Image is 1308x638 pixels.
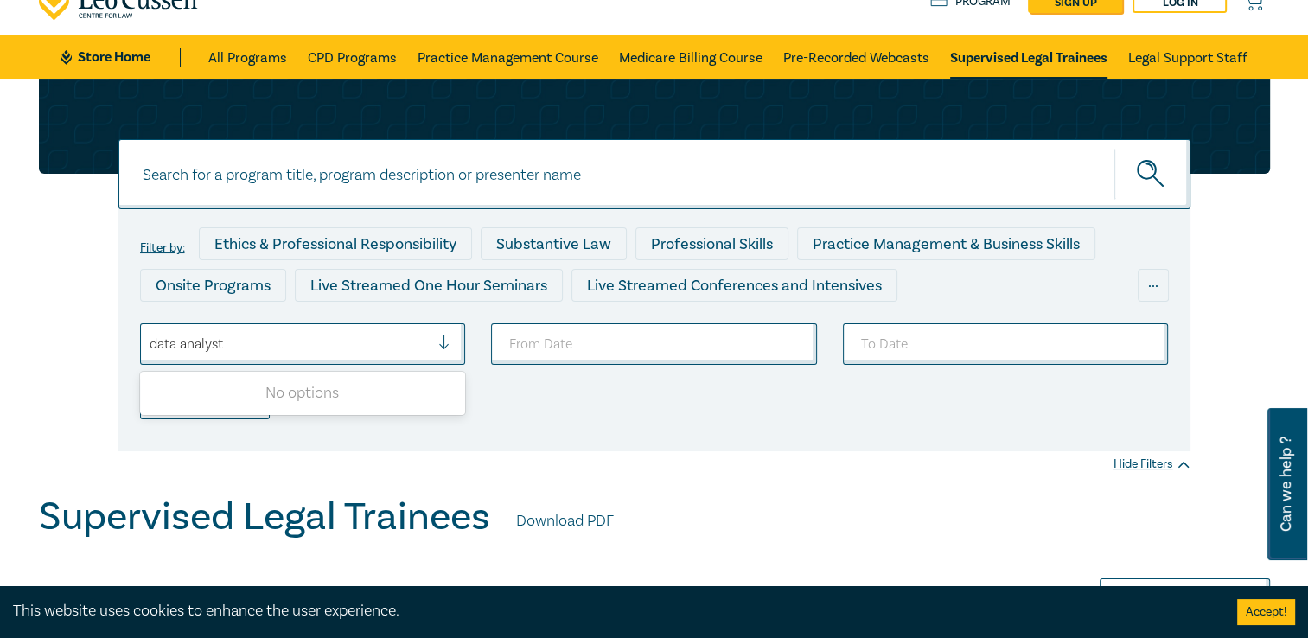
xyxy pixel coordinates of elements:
a: Supervised Legal Trainees [950,35,1107,79]
div: Pre-Recorded Webcasts [423,310,622,343]
input: To Date [843,323,1169,365]
label: Filter by: [140,241,185,255]
div: ... [1138,269,1169,302]
div: Live Streamed Practical Workshops [140,310,414,343]
a: Practice Management Course [418,35,598,79]
div: National Programs [828,310,987,343]
div: Ethics & Professional Responsibility [199,227,472,260]
h1: Supervised Legal Trainees [39,494,490,539]
h4: Results [39,582,135,616]
a: Medicare Billing Course [619,35,762,79]
a: Legal Support Staff [1128,35,1247,79]
button: Accept cookies [1237,599,1295,625]
div: Onsite Programs [140,269,286,302]
div: Substantive Law [481,227,627,260]
div: Practice Management & Business Skills [797,227,1095,260]
div: Professional Skills [635,227,788,260]
a: CPD Programs [308,35,397,79]
a: Download PDF [516,510,614,533]
input: select [150,335,230,354]
input: Search for a program title, program description or presenter name [118,139,1190,209]
a: Pre-Recorded Webcasts [783,35,929,79]
div: No options [140,375,466,412]
a: All Programs [208,35,287,79]
input: From Date [491,323,817,365]
a: Store Home [61,48,181,67]
div: This website uses cookies to enhance the user experience. [13,600,1211,622]
div: Hide Filters [1113,456,1190,473]
div: Live Streamed Conferences and Intensives [571,269,897,302]
div: 10 CPD Point Packages [630,310,820,343]
span: Can we help ? [1278,418,1294,550]
div: Live Streamed One Hour Seminars [295,269,563,302]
